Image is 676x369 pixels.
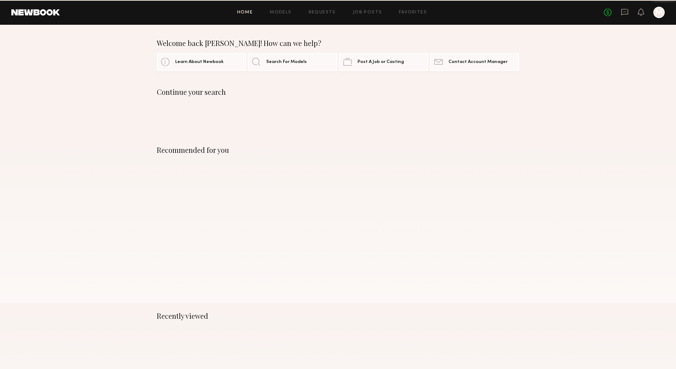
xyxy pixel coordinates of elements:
span: Contact Account Manager [448,60,508,64]
div: Recommended for you [157,146,519,154]
a: Home [237,10,253,15]
a: Favorites [399,10,427,15]
span: Learn About Newbook [175,60,224,64]
a: Requests [309,10,336,15]
a: Learn About Newbook [157,53,246,71]
a: Contact Account Manager [430,53,519,71]
span: Search For Models [266,60,307,64]
a: Models [270,10,291,15]
a: Job Posts [353,10,382,15]
a: M [653,7,665,18]
div: Welcome back [PERSON_NAME]! How can we help? [157,39,519,47]
a: Post A Job or Casting [339,53,428,71]
div: Recently viewed [157,312,519,320]
span: Post A Job or Casting [357,60,404,64]
div: Continue your search [157,88,519,96]
a: Search For Models [248,53,337,71]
